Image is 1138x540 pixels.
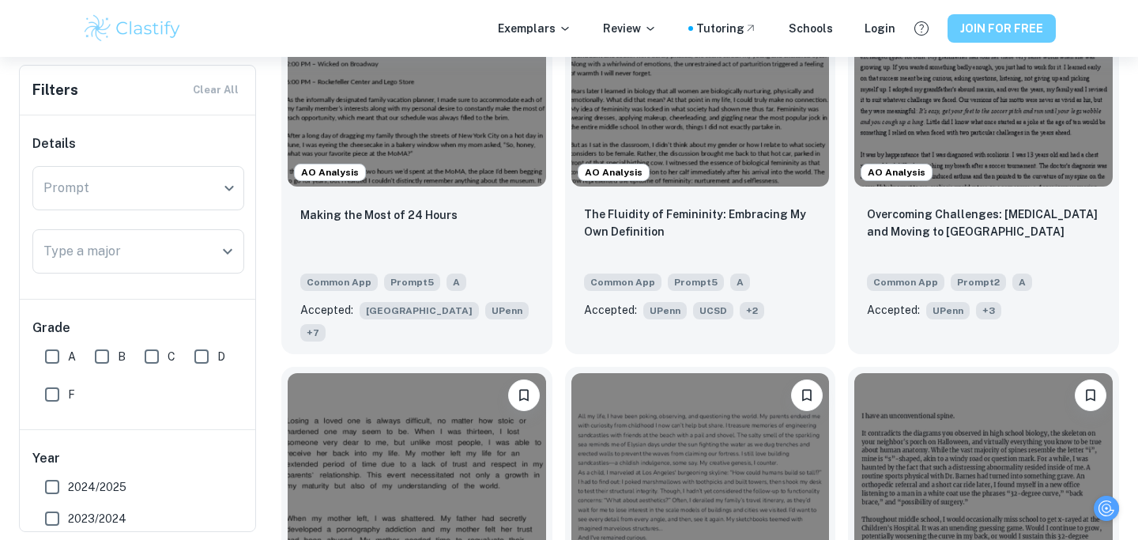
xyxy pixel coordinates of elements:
h6: Grade [32,319,244,338]
span: F [68,386,75,403]
span: Common App [584,274,661,291]
h6: Year [32,449,244,468]
button: Help and Feedback [908,15,935,42]
span: UPenn [643,302,687,319]
span: AO Analysis [861,165,932,179]
span: 2023/2024 [68,510,126,527]
span: A [68,348,76,365]
span: UPenn [926,302,970,319]
h6: Details [32,134,244,153]
span: UCSD [693,302,733,319]
p: Review [603,20,657,37]
span: A [1012,274,1032,291]
span: Common App [300,274,378,291]
h6: Filters [32,79,78,101]
button: Please log in to bookmark exemplars [791,380,823,411]
a: Schools [789,20,833,37]
span: A [730,274,750,291]
span: AO Analysis [295,165,365,179]
p: Exemplars [498,20,571,37]
button: JOIN FOR FREE [948,14,1056,43]
a: Tutoring [696,20,757,37]
span: B [118,348,126,365]
button: Please log in to bookmark exemplars [1075,380,1106,411]
p: Accepted: [584,301,637,319]
span: Prompt 5 [668,274,724,291]
button: Open [217,240,239,262]
span: Prompt 2 [951,274,1006,291]
button: Please log in to bookmark exemplars [508,380,540,411]
span: UPenn [485,302,529,319]
span: [GEOGRAPHIC_DATA] [360,302,479,319]
img: Clastify logo [82,13,183,44]
a: Login [865,20,895,37]
p: The Fluidity of Femininity: Embracing My Own Definition [584,206,817,240]
span: Common App [867,274,944,291]
span: 2024/2025 [68,478,126,496]
p: Making the Most of 24 Hours [300,206,458,224]
p: Overcoming Challenges: Scoliosis and Moving to South Korea [867,206,1100,240]
span: D [217,348,225,365]
span: A [447,274,466,291]
span: + 3 [976,302,1001,319]
span: C [168,348,175,365]
p: Accepted: [300,301,353,319]
span: + 2 [740,302,764,319]
p: Accepted: [867,301,920,319]
span: + 7 [300,324,326,342]
span: AO Analysis [578,165,649,179]
span: Prompt 5 [384,274,440,291]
